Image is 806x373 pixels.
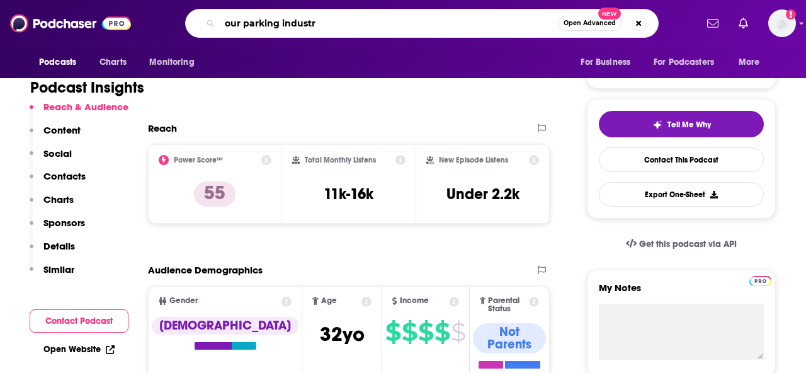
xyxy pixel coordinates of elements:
p: 55 [194,181,236,207]
span: Parental Status [488,297,526,313]
a: Get this podcast via API [616,229,747,260]
img: Podchaser - Follow, Share and Rate Podcasts [10,11,131,35]
span: $ [451,322,465,342]
h1: Podcast Insights [30,78,144,97]
span: Age [321,297,337,305]
h2: Reach [148,122,177,134]
button: Content [30,124,81,147]
span: For Business [581,54,630,71]
button: Open AdvancedNew [558,16,622,31]
button: tell me why sparkleTell Me Why [599,111,764,137]
button: Show profile menu [768,9,796,37]
svg: Add a profile image [786,9,796,20]
button: Charts [30,193,74,217]
a: Charts [91,50,134,74]
img: tell me why sparkle [652,120,662,130]
h3: 11k-16k [324,185,373,204]
p: Sponsors [43,217,85,229]
p: Details [43,240,75,252]
span: 32 yo [320,322,365,347]
span: Charts [99,54,127,71]
button: Contact Podcast [30,309,128,333]
span: For Podcasters [654,54,714,71]
a: Show notifications dropdown [734,13,753,34]
img: Podchaser Pro [749,276,771,286]
input: Search podcasts, credits, & more... [220,13,558,33]
button: Reach & Audience [30,101,128,124]
button: open menu [645,50,732,74]
span: Podcasts [39,54,76,71]
span: Gender [169,297,198,305]
h2: Audience Demographics [148,264,263,276]
div: [DEMOGRAPHIC_DATA] [152,317,298,335]
button: open menu [140,50,210,74]
p: Similar [43,263,74,275]
a: Pro website [749,274,771,286]
span: $ [402,322,417,342]
h2: Power Score™ [174,156,223,164]
span: $ [418,322,433,342]
button: Social [30,147,72,171]
span: Logged in as andrewmorrissey [768,9,796,37]
div: Search podcasts, credits, & more... [185,9,659,38]
h2: New Episode Listens [439,156,508,164]
p: Contacts [43,170,86,182]
h3: Under 2.2k [446,185,519,204]
div: Not Parents [473,323,546,353]
button: open menu [730,50,776,74]
span: Tell Me Why [667,120,711,130]
span: Income [400,297,429,305]
button: Similar [30,263,74,287]
img: User Profile [768,9,796,37]
a: Contact This Podcast [599,147,764,172]
button: Sponsors [30,217,85,240]
p: Reach & Audience [43,101,128,113]
h2: Total Monthly Listens [305,156,376,164]
span: $ [434,322,450,342]
button: Details [30,240,75,263]
button: open menu [30,50,93,74]
span: Monitoring [149,54,194,71]
p: Content [43,124,81,136]
span: More [739,54,760,71]
span: Get this podcast via API [639,239,737,250]
span: Open Advanced [564,20,616,26]
p: Social [43,147,72,159]
button: Export One-Sheet [599,182,764,207]
span: $ [385,322,400,342]
span: New [598,8,621,20]
a: Open Website [43,344,115,355]
a: Show notifications dropdown [702,13,724,34]
label: My Notes [599,282,764,304]
p: Charts [43,193,74,205]
button: open menu [572,50,646,74]
button: Contacts [30,170,86,193]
